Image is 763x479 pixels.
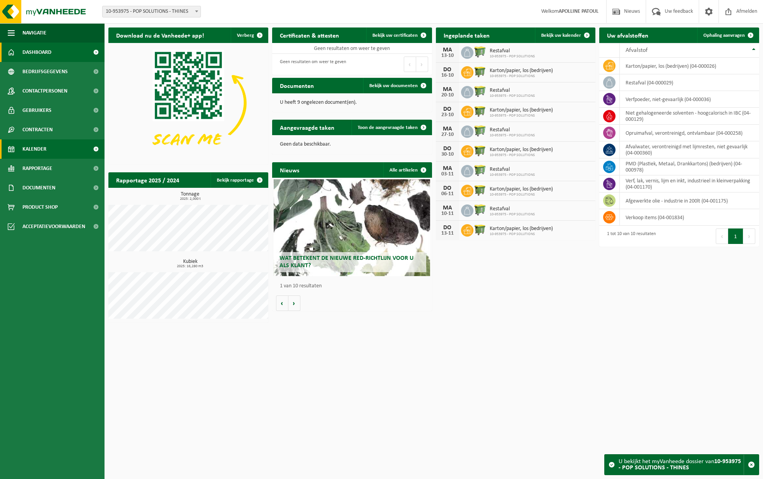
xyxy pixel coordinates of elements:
a: Bekijk uw certificaten [366,27,431,43]
span: 10-953975 - POP SOLUTIONS [490,232,553,237]
p: Geen data beschikbaar. [280,142,424,147]
div: 06-11 [440,191,455,197]
td: karton/papier, los (bedrijven) (04-000026) [620,58,759,74]
div: Geen resultaten om weer te geven [276,56,346,73]
h2: Documenten [272,78,322,93]
span: 10-953975 - POP SOLUTIONS - THINES [103,6,201,17]
button: Previous [404,57,416,72]
td: Geen resultaten om weer te geven [272,43,432,54]
a: Alle artikelen [383,162,431,178]
span: Bedrijfsgegevens [22,62,68,81]
a: Bekijk rapportage [211,172,267,188]
div: DO [440,146,455,152]
div: U bekijkt het myVanheede dossier van [619,455,744,475]
h2: Aangevraagde taken [272,120,342,135]
button: Next [743,228,755,244]
a: Bekijk uw kalender [535,27,595,43]
span: Verberg [237,33,254,38]
img: WB-0660-HPE-GN-50 [473,45,487,58]
div: 10-11 [440,211,455,216]
td: afvalwater, verontreinigd met lijmresten, niet gevaarlijk (04-000360) [620,141,759,158]
div: 30-10 [440,152,455,157]
span: Restafval [490,127,535,133]
div: DO [440,106,455,112]
div: DO [440,185,455,191]
span: Product Shop [22,197,58,217]
span: 10-953975 - POP SOLUTIONS [490,133,535,138]
div: 13-10 [440,53,455,58]
h2: Nieuws [272,162,307,177]
span: Karton/papier, los (bedrijven) [490,186,553,192]
span: 10-953975 - POP SOLUTIONS [490,94,535,98]
span: 10-953975 - POP SOLUTIONS [490,74,553,79]
h3: Kubiek [112,259,268,268]
span: Karton/papier, los (bedrijven) [490,68,553,74]
span: Rapportage [22,159,52,178]
div: 27-10 [440,132,455,137]
img: WB-0660-HPE-GN-50 [473,203,487,216]
td: verf, lak, vernis, lijm en inkt, industrieel in kleinverpakking (04-001170) [620,175,759,192]
span: Documenten [22,178,55,197]
span: Contracten [22,120,53,139]
td: opruimafval, verontreinigd, ontvlambaar (04-000258) [620,125,759,141]
span: Afvalstof [626,47,648,53]
span: Karton/papier, los (bedrijven) [490,147,553,153]
span: Wat betekent de nieuwe RED-richtlijn voor u als klant? [279,255,413,269]
h2: Ingeplande taken [436,27,497,43]
span: 10-953975 - POP SOLUTIONS - THINES [102,6,201,17]
div: 1 tot 10 van 10 resultaten [603,228,656,245]
span: Restafval [490,206,535,212]
div: DO [440,225,455,231]
span: Toon de aangevraagde taken [358,125,418,130]
a: Bekijk uw documenten [363,78,431,93]
img: WB-1100-HPE-GN-50 [473,105,487,118]
span: Bekijk uw documenten [369,83,418,88]
td: verkoop items (04-001834) [620,209,759,226]
div: 16-10 [440,73,455,78]
img: WB-1100-HPE-GN-50 [473,65,487,78]
span: 10-953975 - POP SOLUTIONS [490,153,553,158]
span: Gebruikers [22,101,51,120]
span: 10-953975 - POP SOLUTIONS [490,54,535,59]
button: Previous [716,228,728,244]
a: Toon de aangevraagde taken [351,120,431,135]
h2: Download nu de Vanheede+ app! [108,27,212,43]
button: Next [416,57,428,72]
a: Ophaling aanvragen [697,27,758,43]
strong: 10-953975 - POP SOLUTIONS - THINES [619,458,741,471]
td: PMD (Plastiek, Metaal, Drankkartons) (bedrijven) (04-000978) [620,158,759,175]
a: Wat betekent de nieuwe RED-richtlijn voor u als klant? [274,179,430,276]
span: Bekijk uw certificaten [372,33,418,38]
span: Kalender [22,139,46,159]
span: Restafval [490,167,535,173]
img: WB-0660-HPE-GN-50 [473,164,487,177]
div: MA [440,126,455,132]
div: MA [440,205,455,211]
button: 1 [728,228,743,244]
h2: Rapportage 2025 / 2024 [108,172,187,187]
button: Verberg [231,27,267,43]
img: WB-0660-HPE-GN-50 [473,124,487,137]
h2: Certificaten & attesten [272,27,347,43]
span: Ophaling aanvragen [703,33,745,38]
span: 10-953975 - POP SOLUTIONS [490,192,553,197]
span: Dashboard [22,43,51,62]
div: MA [440,86,455,93]
span: 10-953975 - POP SOLUTIONS [490,113,553,118]
img: WB-0660-HPE-GN-50 [473,85,487,98]
span: 2025: 2,000 t [112,197,268,201]
span: Restafval [490,48,535,54]
span: Bekijk uw kalender [541,33,581,38]
img: WB-1100-HPE-GN-50 [473,144,487,157]
div: 23-10 [440,112,455,118]
span: Contactpersonen [22,81,67,101]
img: Download de VHEPlus App [108,43,268,163]
td: afgewerkte olie - industrie in 200lt (04-001175) [620,192,759,209]
span: Restafval [490,88,535,94]
span: 10-953975 - POP SOLUTIONS [490,212,535,217]
div: 13-11 [440,231,455,236]
td: restafval (04-000029) [620,74,759,91]
div: DO [440,67,455,73]
h2: Uw afvalstoffen [599,27,656,43]
span: 2025: 16,280 m3 [112,264,268,268]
